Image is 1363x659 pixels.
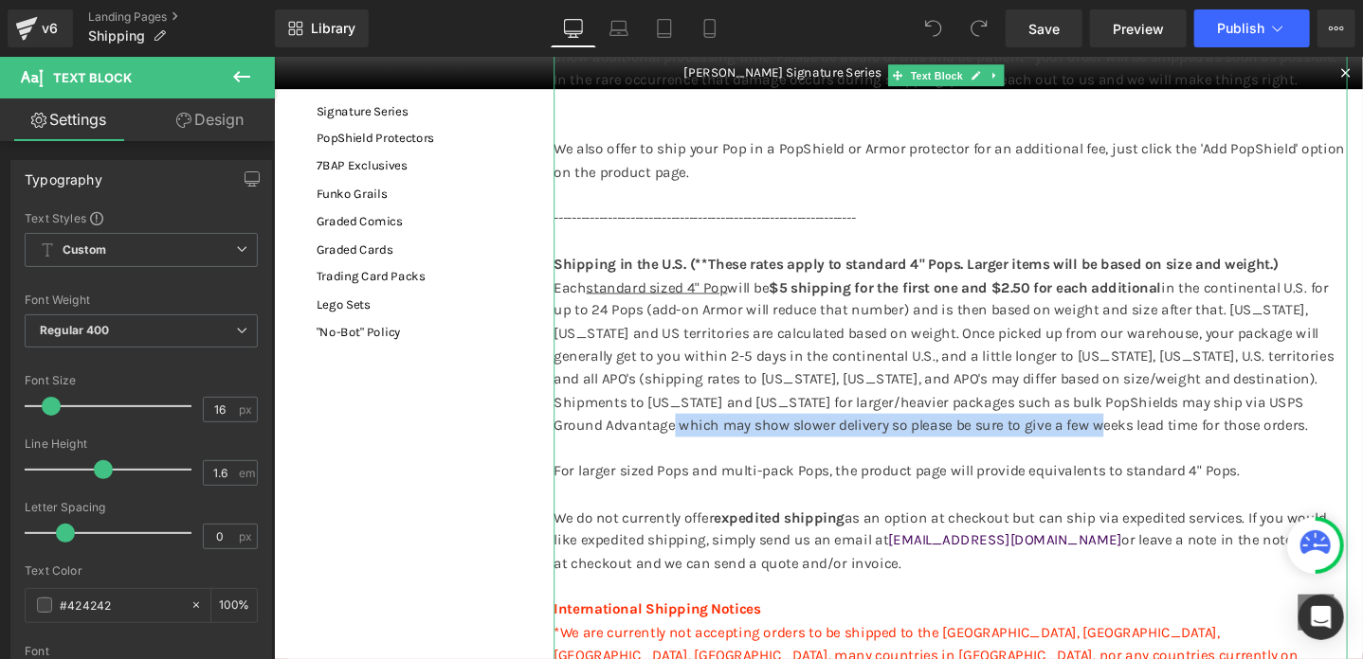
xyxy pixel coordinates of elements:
[38,16,62,41] div: v6
[551,9,596,47] a: Desktop
[295,209,1058,227] strong: Shipping in the U.S. (**These rates apply to standard 4" Pops. Larger items will be based on size...
[295,85,1131,134] p: We also offer to ship your Pop in a PopShield or Armor protector for an additional fee, just clic...
[25,161,102,187] div: Typography
[239,467,255,479] span: em
[687,9,733,47] a: Mobile
[239,530,255,543] span: px
[329,234,478,252] span: standard sized 4" Pop
[239,403,255,416] span: px
[31,276,280,306] a: "No-Bot" Policy
[596,9,642,47] a: Laptop
[295,473,1131,546] p: We do not currently offer as an option at checkout but can ship via expedited services. If you wo...
[40,323,110,337] b: Regular 400
[749,9,769,31] a: Expand / Collapse
[295,424,1131,449] p: For larger sized Pops and multi-pack Pops, the product page will provide equivalents to standard ...
[88,28,145,44] span: Shipping
[60,595,181,615] input: Color
[31,72,280,101] a: PopShield Protectors
[666,9,729,31] span: Text Block
[141,98,279,141] a: Design
[25,374,258,387] div: Font Size
[25,564,258,578] div: Text Color
[275,9,369,47] a: New Library
[1113,19,1164,39] span: Preview
[295,161,612,179] em: -------------------------------------------------------------------
[915,9,953,47] button: Undo
[1318,9,1355,47] button: More
[31,131,280,160] a: Funko Grails
[1028,19,1060,39] span: Save
[31,218,280,247] a: Trading Card Packs
[25,437,258,451] div: Line Height
[211,589,257,622] div: %
[1090,9,1187,47] a: Preview
[25,294,258,307] div: Font Weight
[8,9,73,47] a: v6
[295,573,513,591] span: International Shipping Notices
[1299,595,1344,640] div: Open Intercom Messenger
[31,247,280,276] a: Lego Sets
[463,476,601,494] strong: expedited shipping
[31,44,280,73] a: Signature Series
[25,210,258,225] div: Text Styles
[25,645,258,658] div: Font
[31,101,280,131] a: 7BAP Exclusives
[1217,21,1264,36] span: Publish
[53,70,132,85] span: Text Block
[25,501,258,514] div: Letter Spacing
[63,242,106,258] b: Custom
[647,500,893,518] a: [EMAIL_ADDRESS][DOMAIN_NAME]
[295,231,1131,401] p: Each will be in the continental U.S. for up to 24 Pops (add-on Armor will reduce that number) and...
[311,20,355,37] span: Library
[88,9,275,25] a: Landing Pages
[521,234,935,252] strong: $5 shipping for the first one and $2.50 for each additional
[642,9,687,47] a: Tablet
[1194,9,1310,47] button: Publish
[960,9,998,47] button: Redo
[31,189,280,219] a: Graded Cards
[31,160,280,189] a: Graded Comics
